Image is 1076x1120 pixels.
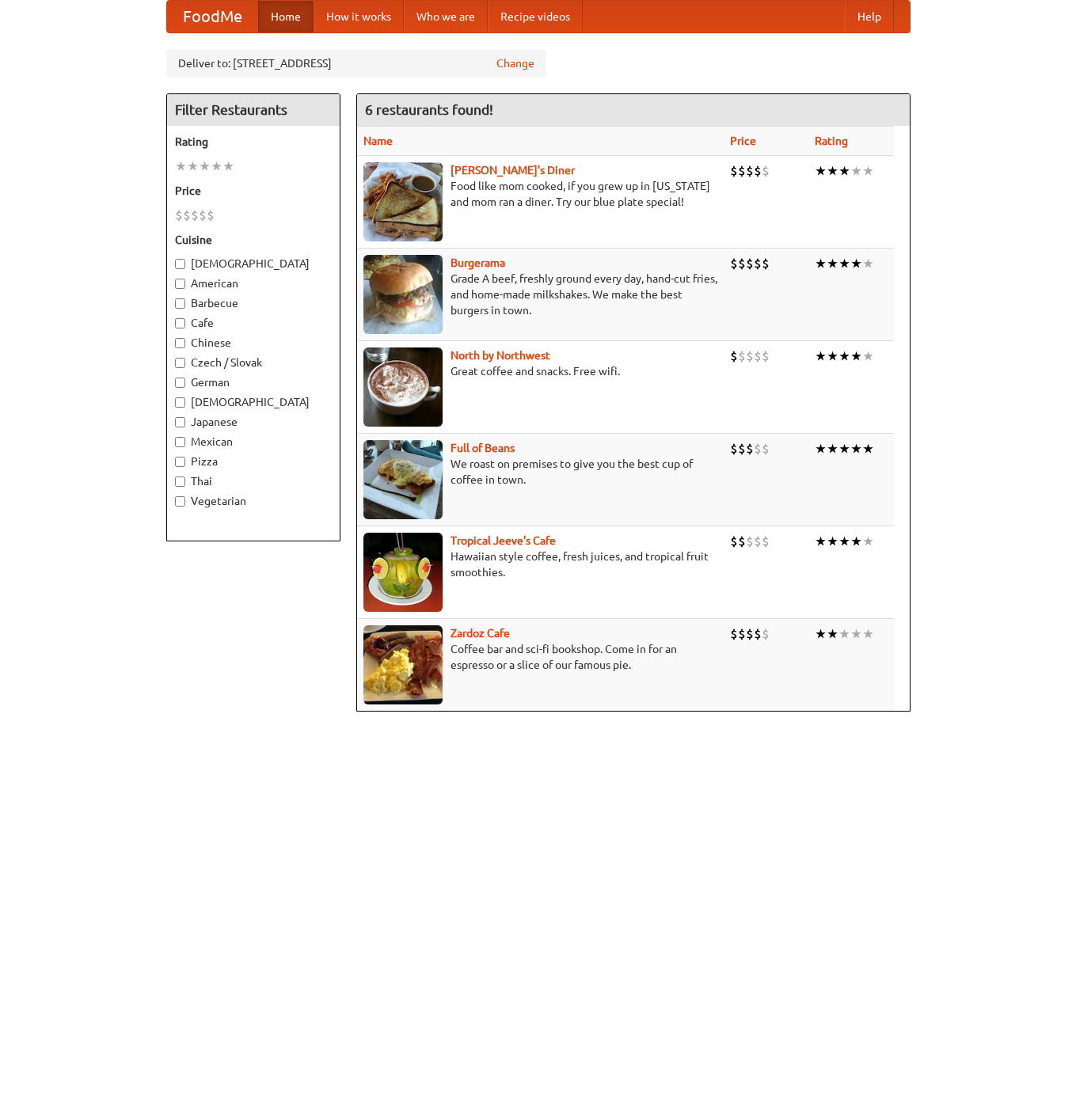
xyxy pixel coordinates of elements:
[207,207,215,224] li: $
[850,440,862,457] li: ★
[815,625,827,643] li: ★
[363,533,443,612] img: jeeves.jpg
[363,255,443,334] img: burgerama.jpg
[175,134,332,150] h5: Rating
[730,440,738,457] li: $
[746,162,754,180] li: $
[862,255,874,272] li: ★
[762,347,770,365] li: $
[363,440,443,519] img: beans.jpg
[451,256,505,269] a: Burgerama
[175,414,332,430] label: Japanese
[175,298,185,309] input: Barbecue
[827,255,838,272] li: ★
[730,255,738,272] li: $
[827,625,838,643] li: ★
[850,255,862,272] li: ★
[166,49,546,78] div: Deliver to: [STREET_ADDRESS]
[175,207,183,224] li: $
[363,625,443,704] img: zardoz.jpg
[862,162,874,180] li: ★
[738,255,746,272] li: $
[175,434,332,450] label: Mexican
[363,178,717,210] p: Food like mom cooked, if you grew up in [US_STATE] and mom ran a diner. Try our blue plate special!
[175,259,185,269] input: [DEMOGRAPHIC_DATA]
[175,417,185,427] input: Japanese
[850,625,862,643] li: ★
[175,279,185,289] input: American
[363,549,717,580] p: Hawaiian style coffee, fresh juices, and tropical fruit smoothies.
[754,625,762,643] li: $
[187,158,199,175] li: ★
[199,158,211,175] li: ★
[730,162,738,180] li: $
[762,440,770,457] li: $
[815,440,827,457] li: ★
[850,347,862,365] li: ★
[827,440,838,457] li: ★
[191,207,199,224] li: $
[363,456,717,488] p: We roast on premises to give you the best cup of coffee in town.
[738,625,746,643] li: $
[175,454,332,469] label: Pizza
[746,347,754,365] li: $
[496,55,534,71] a: Change
[175,473,332,489] label: Thai
[175,437,185,447] input: Mexican
[738,162,746,180] li: $
[754,347,762,365] li: $
[730,347,738,365] li: $
[838,347,850,365] li: ★
[175,358,185,368] input: Czech / Slovak
[175,493,332,509] label: Vegetarian
[730,625,738,643] li: $
[815,533,827,550] li: ★
[451,442,515,454] a: Full of Beans
[167,94,340,126] h4: Filter Restaurants
[815,255,827,272] li: ★
[175,476,185,487] input: Thai
[827,162,838,180] li: ★
[746,440,754,457] li: $
[175,315,332,331] label: Cafe
[451,164,575,177] a: [PERSON_NAME]'s Diner
[862,533,874,550] li: ★
[838,533,850,550] li: ★
[815,162,827,180] li: ★
[827,533,838,550] li: ★
[762,162,770,180] li: $
[175,457,185,467] input: Pizza
[746,533,754,550] li: $
[730,135,756,147] a: Price
[314,1,404,32] a: How it works
[754,162,762,180] li: $
[175,496,185,507] input: Vegetarian
[451,627,510,640] a: Zardoz Cafe
[175,232,332,248] h5: Cuisine
[762,625,770,643] li: $
[730,533,738,550] li: $
[167,1,258,32] a: FoodMe
[862,440,874,457] li: ★
[754,255,762,272] li: $
[365,102,493,117] ng-pluralize: 6 restaurants found!
[363,363,717,379] p: Great coffee and snacks. Free wifi.
[746,625,754,643] li: $
[175,397,185,408] input: [DEMOGRAPHIC_DATA]
[175,374,332,390] label: German
[762,533,770,550] li: $
[175,183,332,199] h5: Price
[175,394,332,410] label: [DEMOGRAPHIC_DATA]
[451,534,556,547] b: Tropical Jeeve's Cafe
[404,1,488,32] a: Who we are
[363,162,443,241] img: sallys.jpg
[838,625,850,643] li: ★
[862,347,874,365] li: ★
[258,1,314,32] a: Home
[850,533,862,550] li: ★
[827,347,838,365] li: ★
[738,533,746,550] li: $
